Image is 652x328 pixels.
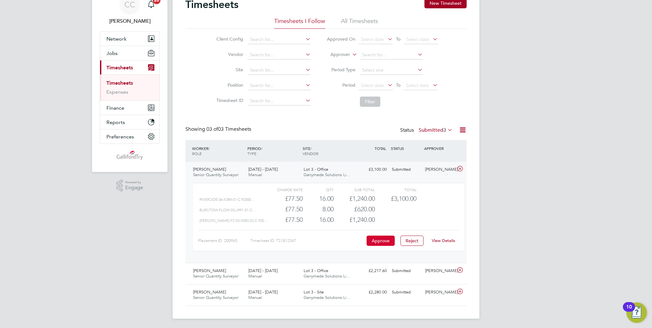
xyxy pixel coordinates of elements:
button: Open Resource Center, 10 new notifications [626,302,647,323]
input: Search for... [248,97,311,105]
div: Charge rate [261,186,303,193]
a: Powered byEngage [116,180,144,192]
span: Select date [361,36,384,42]
div: 8.00 [303,204,334,215]
label: Approved On [327,36,355,42]
span: Manual [248,273,262,279]
button: Finance [100,101,159,115]
input: Search for... [248,66,311,75]
div: Timesheet ID: TS1812547 [250,236,365,246]
div: Sub Total [334,186,375,193]
div: Submitted [389,164,423,175]
div: 10 [626,307,632,315]
span: ROLE [192,151,202,156]
span: [PERSON_NAME] [193,268,226,273]
span: £3,100.00 [391,195,416,202]
a: View Details [432,238,455,243]
div: Submitted [389,266,423,276]
div: £2,217.60 [356,266,389,276]
span: / [261,146,262,151]
span: Manual [248,295,262,300]
div: 16.00 [303,193,334,204]
span: / [208,146,210,151]
span: Lot 3 - Office [304,167,328,172]
label: Vendor [214,51,243,57]
label: Period Type [327,67,355,73]
label: Position [214,82,243,88]
div: Status [400,126,454,135]
div: £2,280.00 [356,287,389,298]
div: £3,100.00 [356,164,389,175]
a: Timesheets [106,80,133,86]
span: Network [106,36,127,42]
div: SITE [301,143,356,159]
span: TYPE [247,151,256,156]
div: Placement ID: 200965 [198,236,250,246]
span: 03 Timesheets [206,126,251,132]
span: To [394,81,402,89]
span: Reports [106,119,125,125]
span: TOTAL [375,146,386,151]
span: Ganymede Solutions Li… [304,273,351,279]
span: Ganymede Solutions Li… [304,172,351,177]
button: Approve [367,236,395,246]
li: All Timesheets [341,17,378,29]
button: Filter [360,97,380,107]
span: [DATE] - [DATE] [248,268,278,273]
label: Timesheet ID [214,98,243,103]
span: Lot 3 - Site [304,289,324,295]
span: Select date [406,82,429,88]
img: gallifordtry-logo-retina.png [117,150,143,160]
div: QTY [303,186,334,193]
div: Timesheets [100,74,159,100]
span: Select date [406,36,429,42]
label: Submitted [419,127,453,133]
span: VENDOR [303,151,318,156]
button: Network [100,32,159,46]
span: Select date [361,82,384,88]
span: Senior Quantity Surveyor [193,273,238,279]
div: £1,240.00 [334,193,375,204]
input: Search for... [248,81,311,90]
span: [PERSON_NAME] [193,167,226,172]
button: Timesheets [100,60,159,74]
div: £77.50 [261,215,303,225]
span: Powered by [125,180,143,185]
a: Go to home page [100,150,160,160]
span: Ganymede Solutions Li… [304,295,351,300]
div: £77.50 [261,193,303,204]
span: Finance [106,105,124,111]
span: 03 of [206,126,218,132]
span: Timesheets [106,65,133,71]
span: Senior Quantity Surveyor [193,172,238,177]
div: [PERSON_NAME] [423,266,456,276]
div: £77.50 [261,204,303,215]
label: Period [327,82,355,88]
span: / [310,146,312,151]
a: Expenses [106,89,128,95]
div: £1,240.00 [334,215,375,225]
span: [DATE] - [DATE] [248,289,278,295]
div: [PERSON_NAME] [423,164,456,175]
button: Preferences [100,129,159,144]
button: Jobs [100,46,159,60]
button: Reject [400,236,423,246]
div: PERIOD [246,143,301,159]
input: Search for... [248,35,311,44]
span: Burstow Flow 03-J991.01-C… [199,208,256,212]
span: CC [124,0,135,9]
span: Senior Quantity Surveyor [193,295,238,300]
div: Showing [185,126,252,133]
div: £620.00 [334,204,375,215]
span: 3 [443,127,446,133]
span: Engage [125,185,143,191]
span: [PERSON_NAME] [193,289,226,295]
div: Submitted [389,287,423,298]
input: Search for... [248,51,311,59]
span: Chris Carty [100,17,160,25]
span: Preferences [106,134,134,140]
span: Lot 3 - Office [304,268,328,273]
li: Timesheets I Follow [274,17,325,29]
span: [PERSON_NAME] P2 03-K083.02-C 920… [199,218,268,223]
div: 16.00 [303,215,334,225]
